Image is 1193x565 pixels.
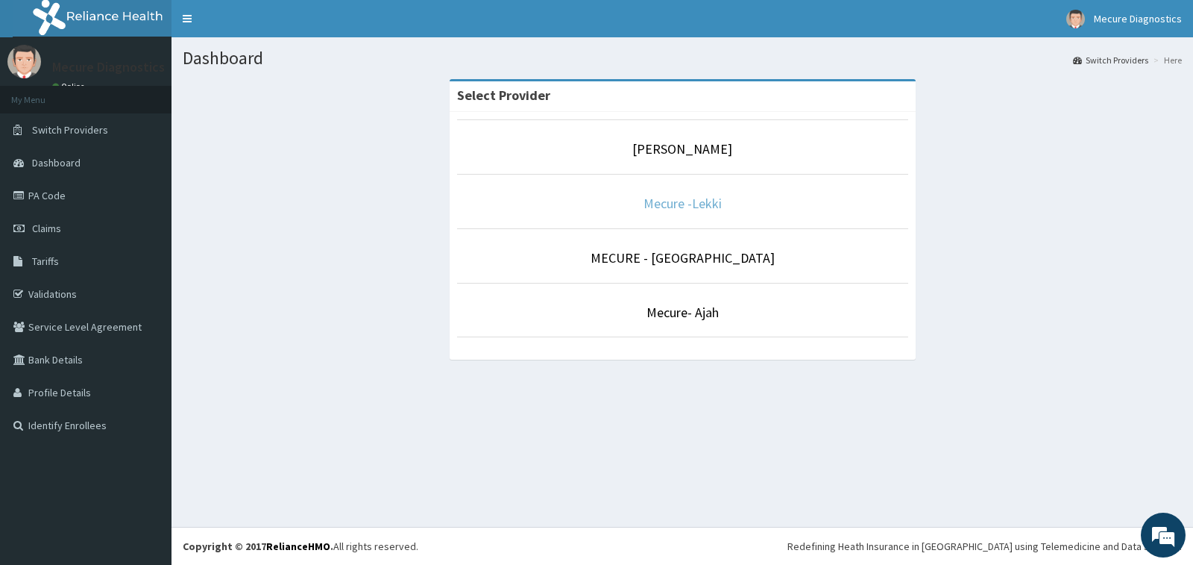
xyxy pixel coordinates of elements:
[787,539,1182,554] div: Redefining Heath Insurance in [GEOGRAPHIC_DATA] using Telemedicine and Data Science!
[171,527,1193,565] footer: All rights reserved.
[266,540,330,553] a: RelianceHMO
[1066,10,1085,28] img: User Image
[32,123,108,137] span: Switch Providers
[7,45,41,78] img: User Image
[32,255,59,268] span: Tariffs
[183,49,1182,68] h1: Dashboard
[32,156,81,169] span: Dashboard
[591,249,775,266] a: MECURE - [GEOGRAPHIC_DATA]
[457,87,550,104] strong: Select Provider
[52,60,165,74] p: Mecure Diagnostics
[52,81,88,92] a: Online
[1094,12,1182,25] span: Mecure Diagnostics
[643,195,722,212] a: Mecure -Lekki
[646,304,719,321] a: Mecure- Ajah
[1073,54,1148,66] a: Switch Providers
[183,540,333,553] strong: Copyright © 2017 .
[632,140,732,157] a: [PERSON_NAME]
[1150,54,1182,66] li: Here
[32,222,61,235] span: Claims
